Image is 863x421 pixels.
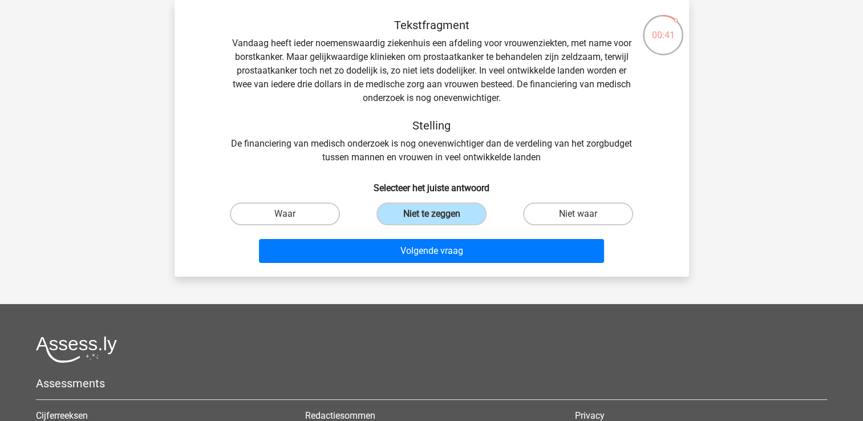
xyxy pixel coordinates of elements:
label: Niet waar [523,203,633,225]
div: Vandaag heeft ieder noemenswaardig ziekenhuis een afdeling voor vrouwenziekten, met name voor bor... [193,18,671,164]
h5: Stelling [229,119,634,132]
img: Assessly logo [36,336,117,363]
div: 00:41 [642,14,684,42]
a: Redactiesommen [305,410,375,421]
button: Volgende vraag [259,239,604,263]
a: Privacy [575,410,605,421]
label: Waar [230,203,340,225]
h6: Selecteer het juiste antwoord [193,173,671,193]
h5: Assessments [36,377,827,390]
h5: Tekstfragment [229,18,634,32]
label: Niet te zeggen [376,203,487,225]
a: Cijferreeksen [36,410,88,421]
